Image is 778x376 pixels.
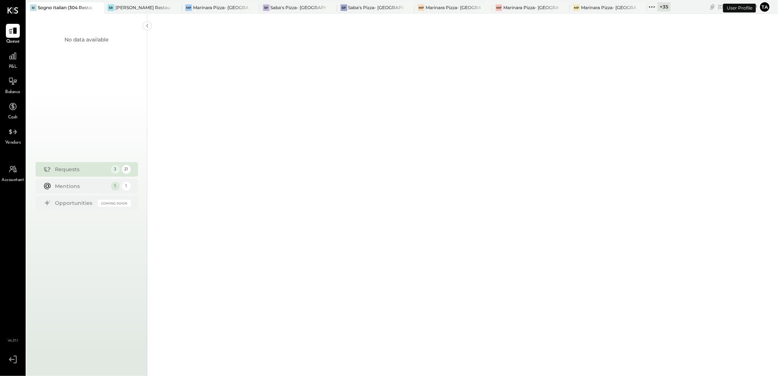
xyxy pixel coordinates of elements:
[8,114,18,121] span: Cash
[0,125,25,146] a: Vendors
[0,162,25,184] a: Accountant
[657,2,671,11] div: + 35
[122,165,131,174] div: 21
[723,4,756,12] div: User Profile
[718,3,757,10] div: [DATE]
[108,4,114,11] div: SR
[426,4,481,11] div: Marinara Pizza- [GEOGRAPHIC_DATA].
[6,38,20,45] span: Queue
[348,4,404,11] div: Saba's Pizza- [GEOGRAPHIC_DATA]
[341,4,347,11] div: SP
[38,4,93,11] div: Sogno Italian (304 Restaurant)
[418,4,425,11] div: MP
[9,64,17,70] span: P&L
[503,4,559,11] div: Marinara Pizza- [GEOGRAPHIC_DATA]
[709,3,716,11] div: copy link
[0,100,25,121] a: Cash
[55,199,94,207] div: Opportunities
[496,4,502,11] div: MP
[98,200,131,207] div: Coming Soon
[55,166,107,173] div: Requests
[115,4,171,11] div: [PERSON_NAME] Restaurant & Deli
[5,140,21,146] span: Vendors
[185,4,192,11] div: MP
[759,1,771,13] button: Ta
[30,4,37,11] div: SI
[65,36,109,43] div: No data available
[271,4,326,11] div: Saba's Pizza- [GEOGRAPHIC_DATA]
[111,182,120,191] div: 1
[263,4,270,11] div: SP
[55,183,107,190] div: Mentions
[5,89,21,96] span: Balance
[0,74,25,96] a: Balance
[0,49,25,70] a: P&L
[0,24,25,45] a: Queue
[111,165,120,174] div: 3
[581,4,636,11] div: Marinara Pizza- [GEOGRAPHIC_DATA]
[193,4,248,11] div: Marinara Pizza- [GEOGRAPHIC_DATA]
[573,4,580,11] div: MP
[122,182,131,191] div: 1
[2,177,24,184] span: Accountant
